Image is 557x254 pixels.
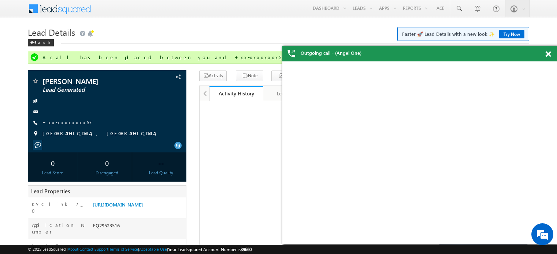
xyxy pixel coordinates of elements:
a: Try Now [499,30,524,38]
a: Lead Details [263,86,317,101]
div: Back [28,39,54,46]
div: A call has been placed between you and +xx-xxxxxxxx57 [42,54,516,61]
a: Acceptable Use [139,247,167,251]
span: 39660 [241,247,252,252]
a: [URL][DOMAIN_NAME] [93,201,143,208]
span: [PERSON_NAME] [42,77,141,85]
div: EQ29523516 [91,222,186,232]
span: Your Leadsquared Account Number is [168,247,252,252]
a: Contact Support [79,247,108,251]
div: -- [138,156,184,170]
span: Lead Generated [42,86,141,94]
a: Terms of Service [109,247,138,251]
button: Task [271,71,299,81]
label: Application Number [32,222,85,235]
label: KYC link 2_0 [32,201,85,214]
span: Outgoing call - (Angel One) [301,50,361,56]
button: Activity [199,71,227,81]
span: Lead Properties [31,187,70,195]
span: [GEOGRAPHIC_DATA], [GEOGRAPHIC_DATA] [42,130,160,137]
div: 0 [84,156,130,170]
div: Lead Quality [138,170,184,176]
div: 0 [30,156,76,170]
span: © 2025 LeadSquared | | | | | [28,246,252,253]
button: Note [236,71,263,81]
a: About [68,247,78,251]
div: Disengaged [84,170,130,176]
span: Lead Details [28,26,75,38]
a: +xx-xxxxxxxx57 [42,119,92,125]
div: Activity History [215,90,258,97]
a: Back [28,39,57,45]
div: Lead Details [269,89,311,98]
a: Activity History [209,86,263,101]
label: Lead Type [32,243,70,249]
div: Lead Score [30,170,76,176]
span: Faster 🚀 Lead Details with a new look ✨ [402,30,524,38]
div: ORGANIC [91,243,186,253]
